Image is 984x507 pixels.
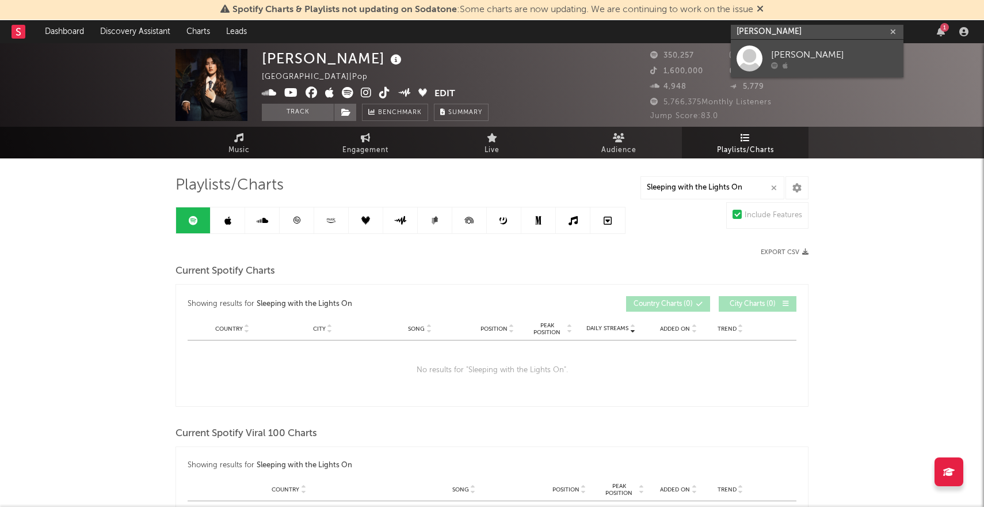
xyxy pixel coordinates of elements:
button: Track [262,104,334,121]
span: Position [480,326,508,332]
span: 123,000 [730,67,774,75]
span: Position [552,486,579,493]
span: Summary [448,109,482,116]
div: No results for " Sleeping with the Lights On ". [188,340,796,400]
span: : Some charts are now updating. We are continuing to work on the issue [232,5,753,14]
button: Summary [434,104,489,121]
div: Sleeping with the Lights On [257,297,352,311]
span: Audience [601,143,636,157]
span: Current Spotify Charts [176,264,275,278]
span: City Charts ( 0 ) [726,301,779,308]
span: 1,600,000 [650,67,703,75]
span: Song [452,486,469,493]
span: Country [215,326,243,332]
span: 121,781 [730,52,772,59]
input: Search for artists [731,25,903,39]
span: 4,948 [650,83,686,90]
div: Sleeping with the Lights On [257,459,352,472]
button: Export CSV [761,249,808,256]
span: Current Spotify Viral 100 Charts [176,427,317,441]
a: Music [176,127,302,158]
span: Peak Position [529,322,565,336]
a: Engagement [302,127,429,158]
button: City Charts(0) [719,296,796,312]
a: Playlists/Charts [682,127,808,158]
div: [PERSON_NAME] [771,48,898,62]
span: Country [272,486,299,493]
span: Trend [718,326,737,332]
button: 1 [937,27,945,36]
input: Search Playlists/Charts [640,176,784,199]
span: Live [485,143,499,157]
a: Leads [218,20,255,43]
span: Music [228,143,250,157]
div: [GEOGRAPHIC_DATA] | Pop [262,70,381,84]
div: Showing results for [188,296,492,312]
span: City [313,326,326,332]
a: Dashboard [37,20,92,43]
span: Country Charts ( 0 ) [634,301,693,308]
span: Dismiss [757,5,764,14]
span: Daily Streams [586,324,628,333]
a: Charts [178,20,218,43]
span: Spotify Charts & Playlists not updating on Sodatone [232,5,457,14]
span: Song [408,326,425,332]
span: Added On [660,486,690,493]
span: Playlists/Charts [176,179,284,192]
span: 350,257 [650,52,694,59]
a: Benchmark [362,104,428,121]
div: [PERSON_NAME] [262,49,405,68]
button: Edit [434,87,455,101]
span: Playlists/Charts [717,143,774,157]
div: 1 [940,23,949,32]
a: [PERSON_NAME] [731,40,903,77]
span: Trend [718,486,737,493]
span: Jump Score: 83.0 [650,112,718,120]
span: Peak Position [601,483,637,497]
div: Showing results for [188,459,492,472]
a: Live [429,127,555,158]
div: Include Features [745,209,802,222]
span: 5,779 [730,83,764,90]
span: Added On [660,326,690,332]
a: Audience [555,127,682,158]
button: Country Charts(0) [626,296,710,312]
a: Discovery Assistant [92,20,178,43]
span: Benchmark [378,106,422,120]
span: Engagement [342,143,388,157]
span: 5,766,375 Monthly Listeners [650,99,772,106]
